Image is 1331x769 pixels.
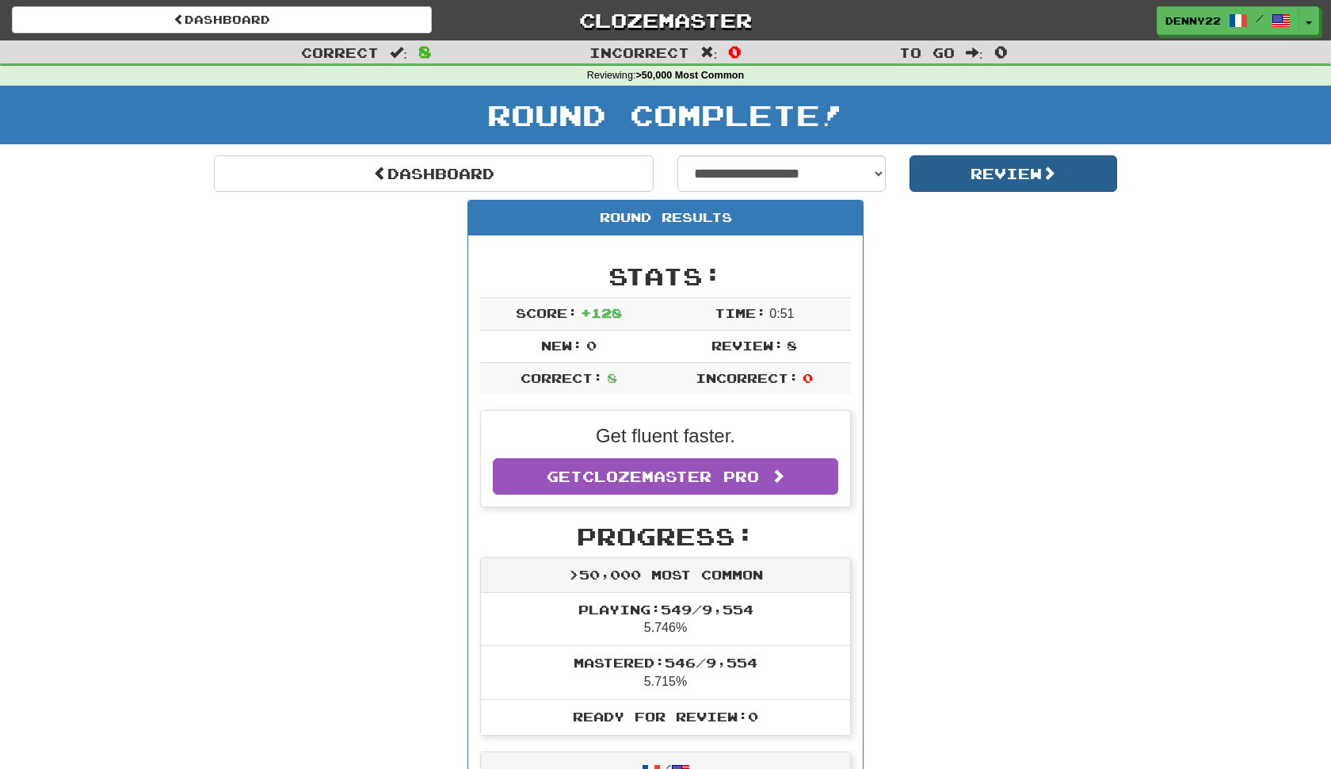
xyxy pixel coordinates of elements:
[301,44,379,60] span: Correct
[480,263,851,289] h2: Stats:
[481,593,850,647] li: 5.746%
[1256,13,1264,24] span: /
[516,305,578,320] span: Score:
[541,338,582,353] span: New:
[214,155,654,192] a: Dashboard
[390,46,407,59] span: :
[481,645,850,700] li: 5.715%
[803,370,813,385] span: 0
[481,558,850,593] div: >50,000 Most Common
[468,201,863,235] div: Round Results
[578,602,753,617] span: Playing: 549 / 9,554
[1165,13,1221,28] span: Denny22
[700,46,718,59] span: :
[493,458,838,495] a: GetClozemaster Pro
[480,523,851,549] h2: Progress:
[521,370,603,385] span: Correct:
[581,305,622,320] span: + 128
[589,44,689,60] span: Incorrect
[787,338,797,353] span: 8
[418,42,432,61] span: 8
[493,423,838,450] p: Get fluent faster.
[574,655,757,670] span: Mastered: 546 / 9,554
[1157,6,1299,35] a: Denny22 /
[635,70,744,81] strong: >50,000 Most Common
[6,99,1325,131] h1: Round Complete!
[607,370,617,385] span: 8
[12,6,432,33] a: Dashboard
[769,307,794,320] span: 0 : 51
[728,42,742,61] span: 0
[582,468,759,485] span: Clozemaster Pro
[966,46,983,59] span: :
[696,370,799,385] span: Incorrect:
[910,155,1118,192] button: Review
[715,305,766,320] span: Time:
[586,338,597,353] span: 0
[573,709,758,724] span: Ready for Review: 0
[456,6,875,34] a: Clozemaster
[994,42,1008,61] span: 0
[711,338,784,353] span: Review:
[899,44,955,60] span: To go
